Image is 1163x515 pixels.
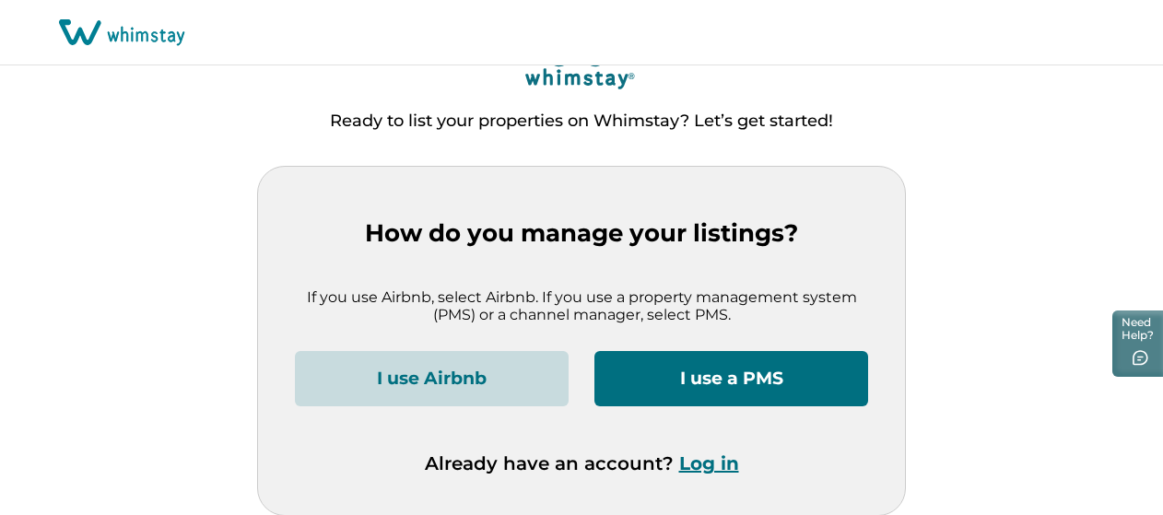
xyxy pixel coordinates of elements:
[679,452,739,474] button: Log in
[425,452,739,474] p: Already have an account?
[594,351,868,406] button: I use a PMS
[295,219,868,248] p: How do you manage your listings?
[330,112,833,131] p: Ready to list your properties on Whimstay? Let’s get started!
[295,288,868,324] p: If you use Airbnb, select Airbnb. If you use a property management system (PMS) or a channel mana...
[295,351,569,406] button: I use Airbnb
